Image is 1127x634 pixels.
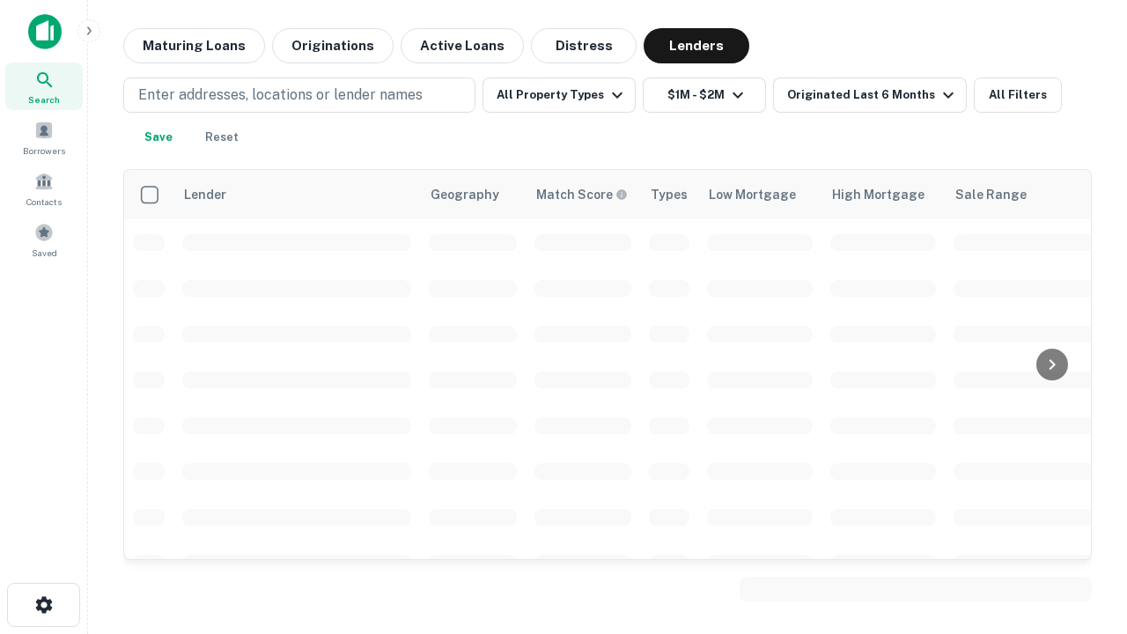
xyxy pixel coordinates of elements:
button: Active Loans [401,28,524,63]
iframe: Chat Widget [1039,437,1127,521]
button: Reset [194,120,250,155]
div: Geography [431,184,499,205]
a: Search [5,63,83,110]
button: Lenders [644,28,749,63]
div: High Mortgage [832,184,924,205]
button: Maturing Loans [123,28,265,63]
button: Distress [531,28,637,63]
button: All Filters [974,77,1062,113]
div: Lender [184,184,226,205]
span: Contacts [26,195,62,209]
th: High Mortgage [821,170,945,219]
a: Borrowers [5,114,83,161]
div: Originated Last 6 Months [787,85,959,106]
th: Types [640,170,698,219]
th: Capitalize uses an advanced AI algorithm to match your search with the best lender. The match sco... [526,170,640,219]
button: $1M - $2M [643,77,766,113]
a: Contacts [5,165,83,212]
button: All Property Types [482,77,636,113]
img: capitalize-icon.png [28,14,62,49]
th: Lender [173,170,420,219]
button: Save your search to get updates of matches that match your search criteria. [130,120,187,155]
button: Enter addresses, locations or lender names [123,77,475,113]
span: Borrowers [23,144,65,158]
div: Types [651,184,688,205]
div: Capitalize uses an advanced AI algorithm to match your search with the best lender. The match sco... [536,185,628,204]
span: Search [28,92,60,107]
p: Enter addresses, locations or lender names [138,85,423,106]
div: Sale Range [955,184,1027,205]
th: Geography [420,170,526,219]
a: Saved [5,216,83,263]
h6: Match Score [536,185,624,204]
th: Sale Range [945,170,1103,219]
button: Originated Last 6 Months [773,77,967,113]
span: Saved [32,246,57,260]
div: Low Mortgage [709,184,796,205]
th: Low Mortgage [698,170,821,219]
button: Originations [272,28,394,63]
